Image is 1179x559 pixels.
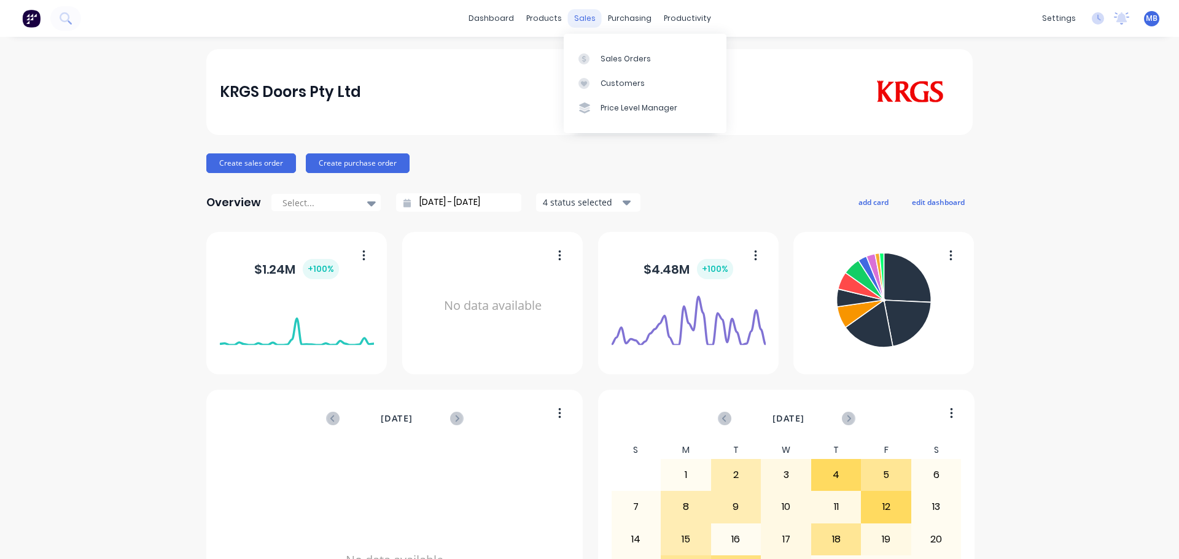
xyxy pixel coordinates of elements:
div: 6 [912,460,961,490]
span: MB [1146,13,1158,24]
div: productivity [658,9,717,28]
img: Factory [22,9,41,28]
a: Sales Orders [564,46,726,71]
div: No data available [416,248,570,364]
div: 1 [661,460,710,490]
div: S [611,441,661,459]
div: 7 [612,492,661,522]
div: 12 [862,492,911,522]
div: settings [1036,9,1082,28]
div: 11 [812,492,861,522]
div: T [811,441,862,459]
div: 14 [612,524,661,555]
div: Sales Orders [601,53,651,64]
div: M [661,441,711,459]
a: Customers [564,71,726,96]
div: + 100 % [303,259,339,279]
div: products [520,9,568,28]
div: 10 [761,492,811,522]
button: Create sales order [206,153,296,173]
div: Customers [601,78,645,89]
div: 4 [812,460,861,490]
button: add card [850,194,897,210]
div: W [761,441,811,459]
div: 15 [661,524,710,555]
span: [DATE] [772,412,804,425]
div: 3 [761,460,811,490]
div: purchasing [602,9,658,28]
div: KRGS Doors Pty Ltd [220,80,361,104]
div: 20 [912,524,961,555]
div: 19 [862,524,911,555]
div: 13 [912,492,961,522]
div: $ 1.24M [254,259,339,279]
div: 4 status selected [543,196,620,209]
div: + 100 % [697,259,733,279]
div: T [711,441,761,459]
button: Create purchase order [306,153,410,173]
div: 17 [761,524,811,555]
img: KRGS Doors Pty Ltd [873,80,946,104]
div: 2 [712,460,761,490]
a: dashboard [462,9,520,28]
div: $ 4.48M [644,259,733,279]
div: 8 [661,492,710,522]
div: Overview [206,190,261,215]
div: 5 [862,460,911,490]
div: 18 [812,524,861,555]
div: 16 [712,524,761,555]
a: Price Level Manager [564,96,726,120]
button: edit dashboard [904,194,973,210]
div: F [861,441,911,459]
div: S [911,441,962,459]
span: [DATE] [381,412,413,425]
div: 9 [712,492,761,522]
div: Price Level Manager [601,102,677,114]
button: 4 status selected [536,193,640,212]
div: sales [568,9,602,28]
